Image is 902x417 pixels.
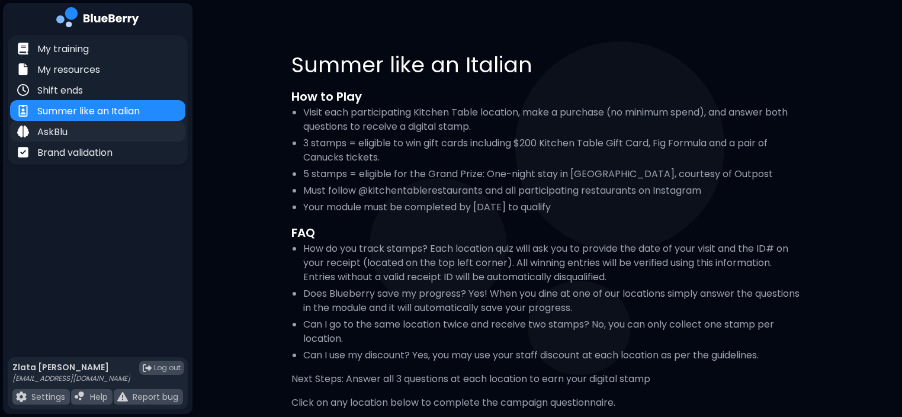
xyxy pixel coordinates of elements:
img: logout [143,364,152,373]
img: file icon [16,392,27,402]
p: [EMAIL_ADDRESS][DOMAIN_NAME] [12,374,130,383]
li: Can I go to the same location twice and receive two stamps? No, you can only collect one stamp pe... [303,317,803,346]
li: 3 stamps = eligible to win gift cards including $200 Kitchen Table Gift Card, Fig Formula and a p... [303,136,803,165]
span: Log out [154,363,181,373]
li: 5 stamps = eligible for the Grand Prize: One-night stay in [GEOGRAPHIC_DATA], courtesy of Outpost [303,167,803,181]
p: Click on any location below to complete the campaign questionnaire. [291,396,803,410]
li: How do you track stamps? Each location quiz will ask you to provide the date of your visit and th... [303,242,803,284]
img: file icon [17,146,29,158]
li: Does Blueberry save my progress? Yes! When you dine at one of our locations simply answer the que... [303,287,803,315]
p: Zlata [PERSON_NAME] [12,362,130,373]
h1: Summer like an Italian [291,52,803,78]
h2: How to Play [291,88,803,105]
p: My training [37,42,89,56]
li: Your module must be completed by [DATE] to qualify [303,200,803,214]
p: Report bug [133,392,178,402]
p: Brand validation [37,146,113,160]
p: Summer like an Italian [37,104,140,118]
p: Shift ends [37,84,83,98]
h2: FAQ [291,224,803,242]
img: file icon [17,63,29,75]
img: file icon [17,43,29,54]
p: Next Steps: Answer all 3 questions at each location to earn your digital stamp [291,372,803,386]
li: Visit each participating Kitchen Table location, make a purchase (no minimum spend), and answer b... [303,105,803,134]
p: Help [90,392,108,402]
img: file icon [75,392,85,402]
p: AskBlu [37,125,68,139]
img: company logo [56,7,139,31]
p: My resources [37,63,100,77]
img: file icon [117,392,128,402]
img: file icon [17,105,29,117]
p: Settings [31,392,65,402]
img: file icon [17,84,29,96]
li: Can I use my discount? Yes, you may use your staff discount at each location as per the guidelines. [303,348,803,363]
img: file icon [17,126,29,137]
li: Must follow @kitchentablerestaurants and all participating restaurants on Instagram [303,184,803,198]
